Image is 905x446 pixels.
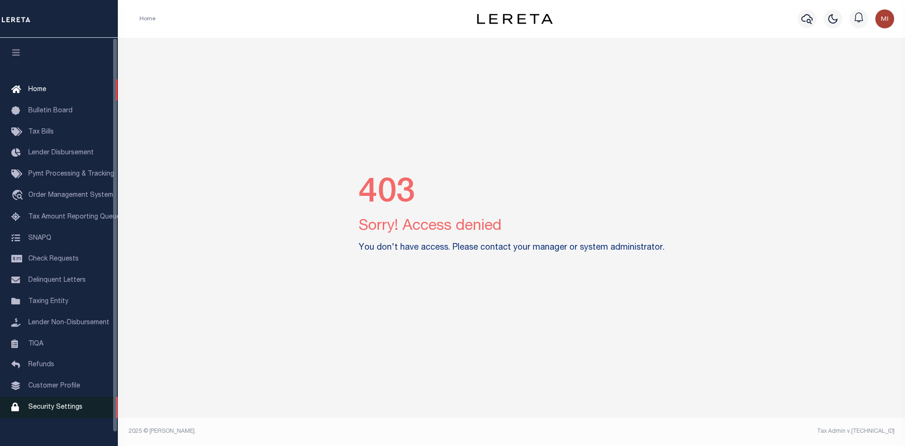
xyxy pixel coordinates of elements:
span: Order Management System [28,192,113,199]
span: Security Settings [28,404,82,411]
span: Tax Bills [28,129,54,135]
span: Tax Amount Reporting Queue [28,214,120,220]
span: Lender Disbursement [28,150,94,156]
span: Bulletin Board [28,108,73,114]
span: Customer Profile [28,383,80,389]
span: Home [28,86,46,93]
img: svg+xml;base64,PHN2ZyB4bWxucz0iaHR0cDovL3d3dy53My5vcmcvMjAwMC9zdmciIHBvaW50ZXItZXZlbnRzPSJub25lIi... [875,9,894,28]
img: logo-dark.svg [477,14,552,24]
li: Home [140,15,156,23]
span: Lender Non-Disbursement [28,320,109,326]
p: Sorry! Access denied [359,215,665,238]
span: Check Requests [28,256,79,262]
div: 2025 © [PERSON_NAME]. [122,427,512,436]
span: Refunds [28,362,54,368]
span: SNAPQ [28,235,51,241]
div: Tax Admin v.[TECHNICAL_ID] [518,427,895,436]
label: You don't have access. Please contact your manager or system administrator. [359,242,665,254]
i: travel_explore [11,190,26,202]
h2: 403 [359,174,665,215]
span: Taxing Entity [28,298,68,305]
span: Delinquent Letters [28,277,86,284]
span: Pymt Processing & Tracking [28,171,114,177]
span: TIQA [28,340,43,347]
